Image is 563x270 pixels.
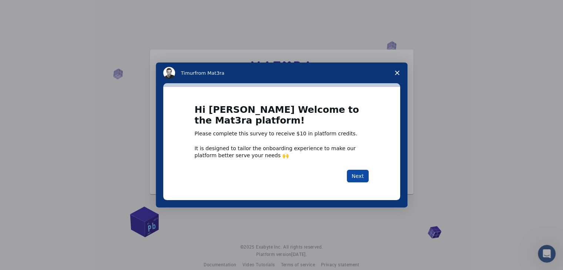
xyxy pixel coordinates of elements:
[195,130,369,138] div: Please complete this survey to receive $10 in platform credits.
[181,70,195,76] span: Timur
[195,105,369,130] h1: Hi [PERSON_NAME] Welcome to the Mat3ra platform!
[347,170,369,182] button: Next
[195,145,369,158] div: It is designed to tailor the onboarding experience to make our platform better serve your needs 🙌
[387,63,408,83] span: Close survey
[163,67,175,79] img: Profile image for Timur
[15,5,38,12] span: Destek
[195,70,224,76] span: from Mat3ra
